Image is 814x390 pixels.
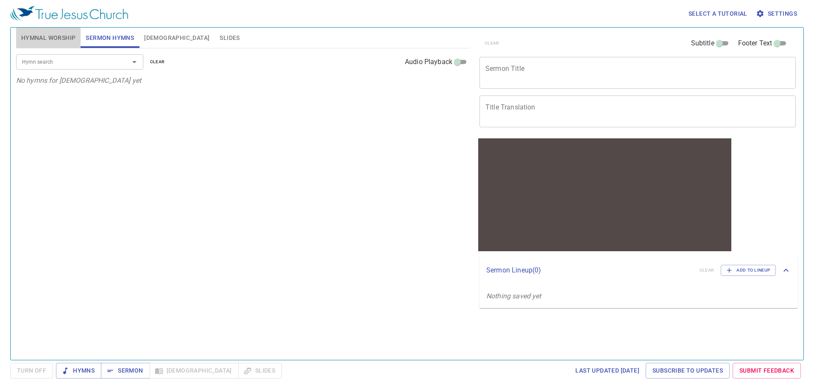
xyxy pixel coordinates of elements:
button: Open [128,56,140,68]
button: Hymns [56,363,101,379]
span: Sermon Hymns [86,33,134,43]
button: Add to Lineup [721,265,776,276]
button: clear [145,57,170,67]
span: [DEMOGRAPHIC_DATA] [144,33,209,43]
div: Sermon Lineup(0)clearAdd to Lineup [479,256,798,284]
span: Last updated [DATE] [575,365,639,376]
span: Sermon [108,365,143,376]
p: Sermon Lineup ( 0 ) [486,265,693,275]
span: Add to Lineup [726,267,770,274]
span: Footer Text [738,38,772,48]
button: Sermon [101,363,150,379]
i: Nothing saved yet [486,292,541,300]
span: Audio Playback [405,57,452,67]
span: Hymns [63,365,95,376]
a: Submit Feedback [733,363,801,379]
span: Select a tutorial [689,8,747,19]
i: No hymns for [DEMOGRAPHIC_DATA] yet [16,76,141,84]
span: Subtitle [691,38,714,48]
span: Submit Feedback [739,365,794,376]
span: clear [150,58,165,66]
button: Select a tutorial [685,6,751,22]
a: Subscribe to Updates [646,363,730,379]
img: True Jesus Church [10,6,128,21]
span: Slides [220,33,240,43]
span: Subscribe to Updates [652,365,723,376]
a: Last updated [DATE] [572,363,643,379]
span: Settings [758,8,797,19]
span: Hymnal Worship [21,33,76,43]
iframe: from-child [476,136,733,253]
button: Settings [754,6,800,22]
